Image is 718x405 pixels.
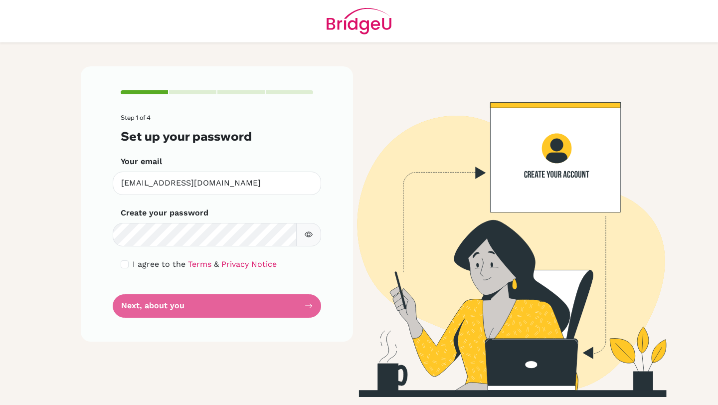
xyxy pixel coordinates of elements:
label: Your email [121,156,162,168]
span: Step 1 of 4 [121,114,151,121]
a: Privacy Notice [221,259,277,269]
a: Terms [188,259,211,269]
span: I agree to the [133,259,185,269]
input: Insert your email* [113,172,321,195]
span: & [214,259,219,269]
label: Create your password [121,207,208,219]
h3: Set up your password [121,129,313,144]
